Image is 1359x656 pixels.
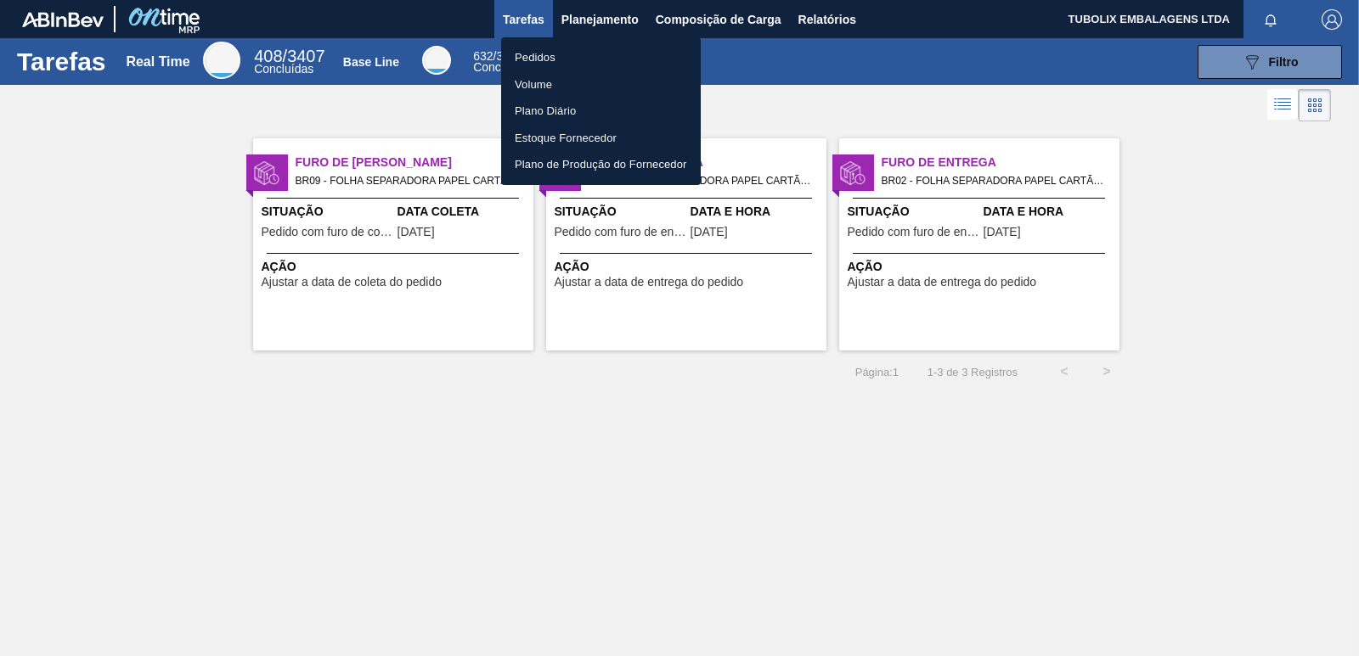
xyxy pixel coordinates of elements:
a: Pedidos [501,44,701,71]
a: Plano de Produção do Fornecedor [501,151,701,178]
a: Estoque Fornecedor [501,125,701,152]
a: Plano Diário [501,98,701,125]
a: Volume [501,71,701,98]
